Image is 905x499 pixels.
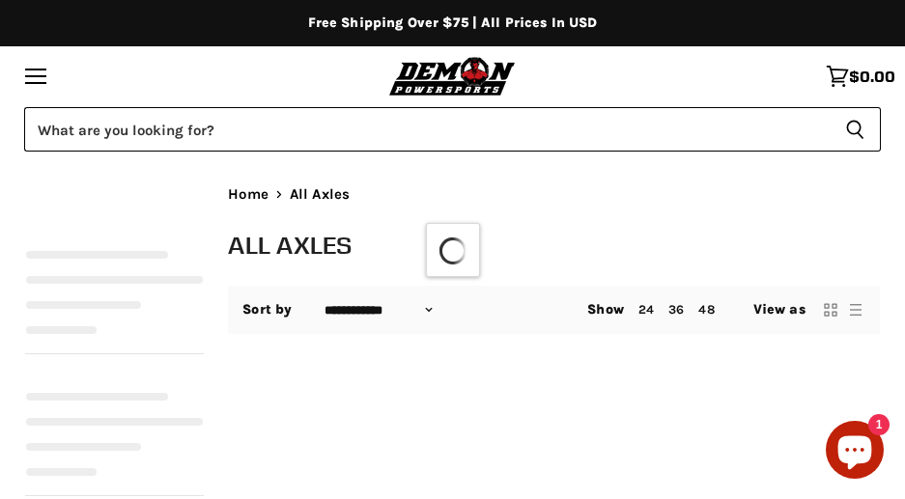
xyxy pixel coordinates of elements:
button: list view [846,300,865,319]
span: $0.00 [849,68,895,85]
a: 48 [698,302,714,317]
input: Search [24,107,830,152]
img: Demon Powersports [385,54,520,97]
nav: Breadcrumbs [228,186,880,203]
label: Sort by [242,302,292,318]
nav: Collection utilities [228,286,880,334]
span: All Axles [290,186,350,203]
button: Search [830,107,881,152]
button: grid view [821,300,840,319]
a: 36 [668,302,684,317]
a: 24 [638,302,654,317]
span: View as [753,302,806,318]
a: $0.00 [816,55,905,97]
h1: All Axles [228,229,880,261]
form: Product [24,107,881,152]
inbox-online-store-chat: Shopify online store chat [820,421,890,484]
a: Home [228,186,269,203]
span: Show [587,301,624,318]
